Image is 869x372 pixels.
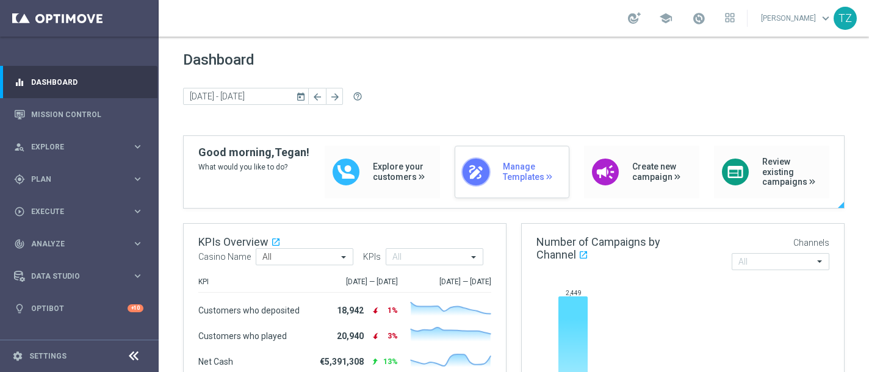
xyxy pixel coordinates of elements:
[14,174,25,185] i: gps_fixed
[29,352,67,360] a: Settings
[128,304,143,312] div: +10
[31,176,132,183] span: Plan
[31,240,132,248] span: Analyze
[14,141,132,152] div: Explore
[31,98,143,131] a: Mission Control
[13,304,144,313] button: lightbulb Optibot +10
[14,77,25,88] i: equalizer
[14,303,25,314] i: lightbulb
[819,12,832,25] span: keyboard_arrow_down
[14,206,25,217] i: play_circle_outline
[13,174,144,184] button: gps_fixed Plan keyboard_arrow_right
[31,143,132,151] span: Explore
[132,173,143,185] i: keyboard_arrow_right
[659,12,672,25] span: school
[13,207,144,216] button: play_circle_outline Execute keyboard_arrow_right
[14,271,132,282] div: Data Studio
[14,141,25,152] i: person_search
[14,66,143,98] div: Dashboard
[14,238,25,249] i: track_changes
[132,270,143,282] i: keyboard_arrow_right
[31,208,132,215] span: Execute
[13,77,144,87] button: equalizer Dashboard
[760,9,834,27] a: [PERSON_NAME]keyboard_arrow_down
[13,271,144,281] button: Data Studio keyboard_arrow_right
[31,273,132,280] span: Data Studio
[132,238,143,249] i: keyboard_arrow_right
[31,292,128,324] a: Optibot
[132,141,143,152] i: keyboard_arrow_right
[834,7,857,30] div: TZ
[13,239,144,249] button: track_changes Analyze keyboard_arrow_right
[14,206,132,217] div: Execute
[12,351,23,362] i: settings
[14,292,143,324] div: Optibot
[14,238,132,249] div: Analyze
[13,142,144,152] button: person_search Explore keyboard_arrow_right
[132,206,143,217] i: keyboard_arrow_right
[13,110,144,120] button: Mission Control
[14,98,143,131] div: Mission Control
[14,174,132,185] div: Plan
[31,66,143,98] a: Dashboard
